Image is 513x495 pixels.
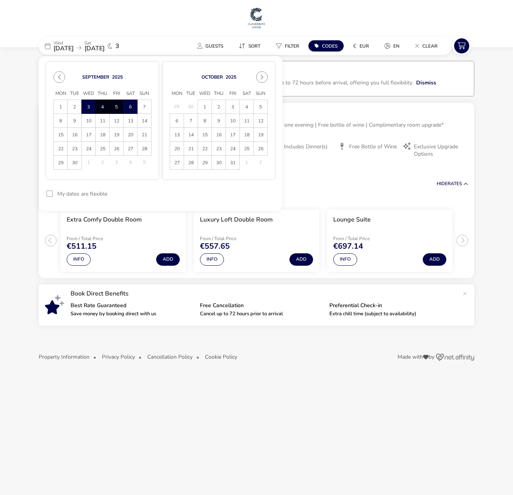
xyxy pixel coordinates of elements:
span: 20 [170,142,183,156]
p: From / Total Price [67,236,133,241]
p: Free Cancellation [200,303,323,308]
swiper-slide: 1 / 3 [57,206,190,275]
td: 29 [54,156,68,170]
naf-pibe-menu-bar-item: Clear [409,40,447,52]
swiper-slide: 2 / 3 [190,206,323,275]
td: 12 [254,114,268,128]
p: Sat [84,41,105,45]
td: 5 [110,100,124,114]
td: 19 [254,128,268,142]
span: Includes Dinner(s) [284,143,327,150]
td: 27 [170,156,184,170]
span: 9 [212,114,225,128]
span: 15 [54,128,67,142]
span: 11 [240,114,253,128]
p: From / Total Price [333,236,399,241]
td: 9 [68,114,82,128]
span: 3 [226,100,239,114]
span: Fri [226,88,240,100]
span: 12 [110,114,123,128]
td: 24 [82,142,96,156]
span: 21 [138,128,151,142]
naf-pibe-menu-bar-item: Filter [270,40,308,52]
td: 23 [68,142,82,156]
td: 1 [54,100,68,114]
td: 7 [138,100,151,114]
span: 5 [254,100,267,114]
span: 1 [54,100,67,114]
span: 27 [124,142,137,156]
td: 5 [138,156,151,170]
td: 30 [68,156,82,170]
naf-pibe-menu-bar-item: Guests [191,40,232,52]
td: 30 [212,156,226,170]
td: 18 [240,128,254,142]
span: Filter [285,43,299,49]
span: [DATE] [53,44,74,53]
span: [DATE] [84,44,105,53]
td: 4 [96,100,110,114]
button: Privacy Policy [102,354,135,360]
span: Sat [240,88,254,100]
span: Sun [254,88,268,100]
td: 6 [170,114,184,128]
span: Wed [198,88,212,100]
p: Preferential Check-in [329,303,453,308]
button: Choose Year [112,74,123,80]
naf-pibe-menu-bar-item: Codes [308,40,347,52]
p: Best Rate Guaranteed [71,303,194,308]
p: Extra chill time (subject to availability) [329,311,453,316]
button: Previous Month [53,71,65,83]
span: Fri [110,88,124,100]
button: HideRates [437,181,468,186]
span: 30 [68,156,81,170]
i: € [353,42,356,50]
span: 10 [226,114,239,128]
td: 8 [54,114,68,128]
td: 10 [82,114,96,128]
span: 8 [198,114,211,128]
td: 17 [226,128,240,142]
span: 22 [198,142,211,156]
span: 16 [68,128,81,142]
span: 1 [198,100,211,114]
button: Add [156,253,180,266]
span: 19 [110,128,123,142]
span: 18 [240,128,253,142]
td: 15 [54,128,68,142]
label: My dates are flexible [57,191,107,197]
div: Choose Date [46,62,275,179]
td: 16 [68,128,82,142]
span: 15 [198,128,211,142]
button: en [378,40,406,52]
p: Cancel up to 72 hours prior to arrival [200,311,323,316]
button: Clear [409,40,444,52]
td: 17 [82,128,96,142]
span: Made with by [398,354,434,360]
span: Free Bottle of Wine [349,143,397,150]
td: 14 [138,114,151,128]
td: 8 [198,114,212,128]
span: 14 [184,128,197,142]
button: €EUR [347,40,375,52]
button: Info [333,253,357,266]
td: 30 [184,100,198,114]
span: 20 [124,128,137,142]
td: 11 [240,114,254,128]
td: 7 [184,114,198,128]
span: 12 [254,114,267,128]
td: 24 [226,142,240,156]
span: en [393,43,399,49]
p: Book Direct Benefits [71,290,459,297]
td: 1 [82,156,96,170]
span: Thu [212,88,226,100]
span: 26 [110,142,123,156]
td: 29 [198,156,212,170]
td: 31 [226,156,240,170]
span: 30 [212,156,225,170]
span: 3 [115,43,119,49]
div: Wed[DATE]Sat[DATE]3 [39,37,155,55]
span: 11 [96,114,109,128]
img: Main Website [247,6,266,29]
span: 4 [240,100,253,114]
